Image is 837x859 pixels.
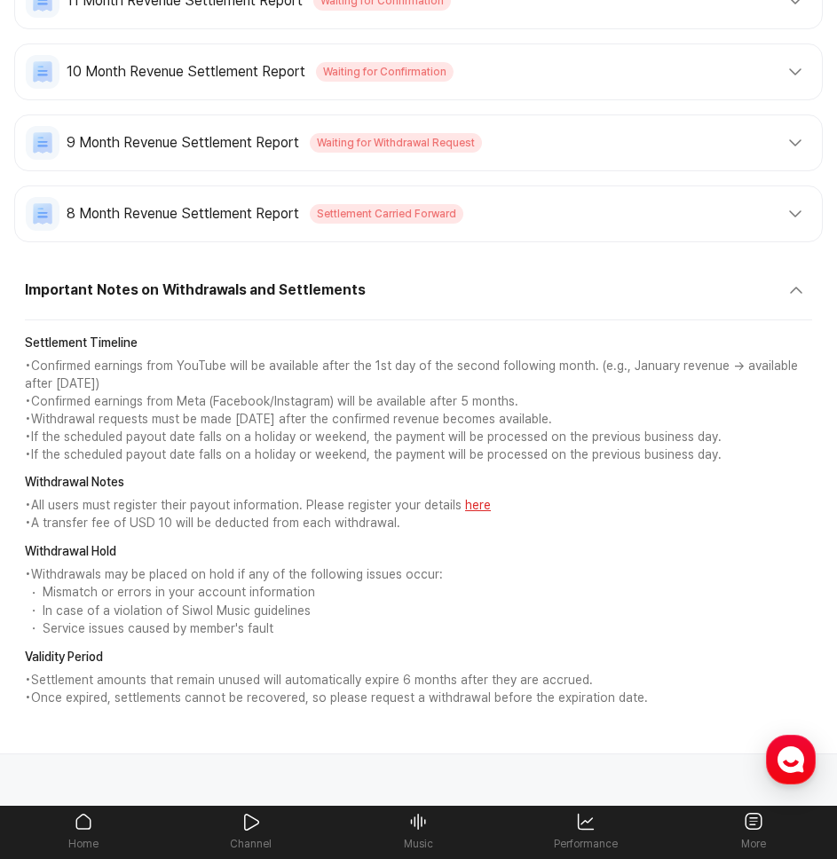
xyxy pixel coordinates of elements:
span: Settlement Carried Forward [310,204,463,224]
p: • A transfer fee of USD 10 will be deducted from each withdrawal. [25,515,812,532]
strong: Validity Period [25,649,812,666]
strong: Withdrawal Hold [25,543,812,561]
span: Important Notes on Withdrawals and Settlements [25,280,365,301]
a: here [465,498,491,512]
span: Home [45,589,76,603]
button: 8 Month Revenue Settlement Report Settlement Carried Forward [26,197,811,231]
p: • If the scheduled payout date falls on a holiday or weekend, the payment will be processed on th... [25,446,812,464]
p: • Settlement amounts that remain unused will automatically expire 6 months after they are accrued. [25,672,812,690]
p: • If the scheduled payout date falls on a holiday or weekend, the payment will be processed on th... [25,429,812,446]
strong: Withdrawal Notes [25,474,812,492]
li: Mismatch or errors in your account information [25,584,812,602]
span: Messages [147,590,200,604]
button: Important Notes on Withdrawals and Settlements [25,274,812,320]
p: • Once expired, settlements cannot be recovered, so please request a withdrawal before the expira... [25,690,812,707]
p: • All users must register their payout information. Please register your details [25,497,812,515]
li: Service issues caused by member's fault [25,620,812,638]
a: Home [5,563,117,607]
p: • Withdrawal requests must be made [DATE] after the confirmed revenue becomes available. [25,411,812,429]
a: Music [335,806,502,857]
span: Waiting for Withdrawal Request [310,133,482,153]
a: More [669,806,837,857]
li: In case of a violation of Siwol Music guidelines [25,603,812,620]
a: Messages [117,563,229,607]
strong: Settlement Timeline [25,335,812,352]
p: • Confirmed earnings from Meta (Facebook/Instagram) will be available after 5 months. [25,393,812,411]
button: 9 Month Revenue Settlement Report Waiting for Withdrawal Request [26,126,811,160]
span: Settings [263,589,306,603]
a: Channel [168,806,336,857]
p: • Withdrawals may be placed on hold if any of the following issues occur: [25,566,812,584]
a: Performance [502,806,670,857]
span: 8 Month Revenue Settlement Report [67,203,299,225]
button: 10 Month Revenue Settlement Report Waiting for Confirmation [26,55,811,89]
p: • Confirmed earnings from YouTube will be available after the 1st day of the second following mon... [25,358,812,393]
a: Settings [229,563,341,607]
span: 10 Month Revenue Settlement Report [67,61,305,83]
span: Waiting for Confirmation [316,62,454,82]
span: 9 Month Revenue Settlement Report [67,132,299,154]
